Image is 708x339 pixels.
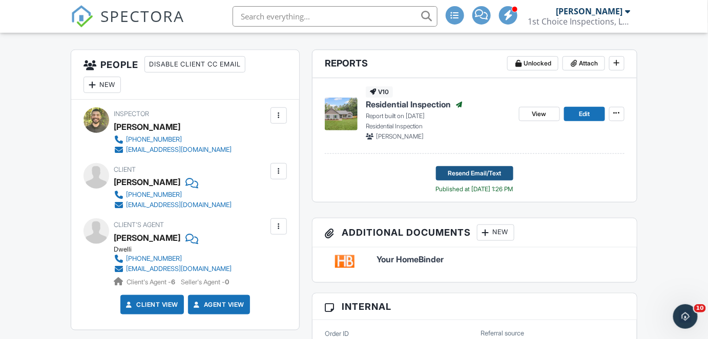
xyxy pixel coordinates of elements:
[114,200,232,210] a: [EMAIL_ADDRESS][DOMAIN_NAME]
[114,264,232,274] a: [EMAIL_ADDRESS][DOMAIN_NAME]
[335,255,355,268] img: homebinder-01ee79ab6597d7457983ebac235b49a047b0a9616a008fb4a345000b08f3b69e.png
[225,278,229,286] strong: 0
[694,304,706,312] span: 10
[71,14,184,35] a: SPECTORA
[233,6,438,27] input: Search everything...
[528,16,631,27] div: 1st Choice Inspections, LLC
[126,255,182,263] div: [PHONE_NUMBER]
[71,5,93,28] img: The Best Home Inspection Software - Spectora
[377,255,624,264] a: Your HomeBinder
[325,330,349,339] label: Order ID
[114,119,180,134] div: [PERSON_NAME]
[124,300,178,310] a: Client View
[114,110,149,118] span: Inspector
[171,278,175,286] strong: 6
[114,190,232,200] a: [PHONE_NUMBER]
[673,304,698,329] iframe: Intercom live chat
[127,278,177,286] span: Client's Agent -
[114,245,240,254] div: Dwelli
[71,50,299,100] h3: People
[114,254,232,264] a: [PHONE_NUMBER]
[100,5,184,27] span: SPECTORA
[114,230,180,245] a: [PERSON_NAME]
[313,218,637,247] h3: Additional Documents
[192,300,244,310] a: Agent View
[84,77,121,93] div: New
[313,293,637,320] h3: Internal
[126,201,232,209] div: [EMAIL_ADDRESS][DOMAIN_NAME]
[477,224,514,241] div: New
[126,265,232,273] div: [EMAIL_ADDRESS][DOMAIN_NAME]
[114,221,164,229] span: Client's Agent
[181,278,229,286] span: Seller's Agent -
[126,191,182,199] div: [PHONE_NUMBER]
[114,166,136,173] span: Client
[556,6,623,16] div: [PERSON_NAME]
[126,146,232,154] div: [EMAIL_ADDRESS][DOMAIN_NAME]
[144,56,245,73] div: Disable Client CC Email
[114,145,232,155] a: [EMAIL_ADDRESS][DOMAIN_NAME]
[114,134,232,145] a: [PHONE_NUMBER]
[126,135,182,144] div: [PHONE_NUMBER]
[481,329,524,338] label: Referral source
[114,174,180,190] div: [PERSON_NAME]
